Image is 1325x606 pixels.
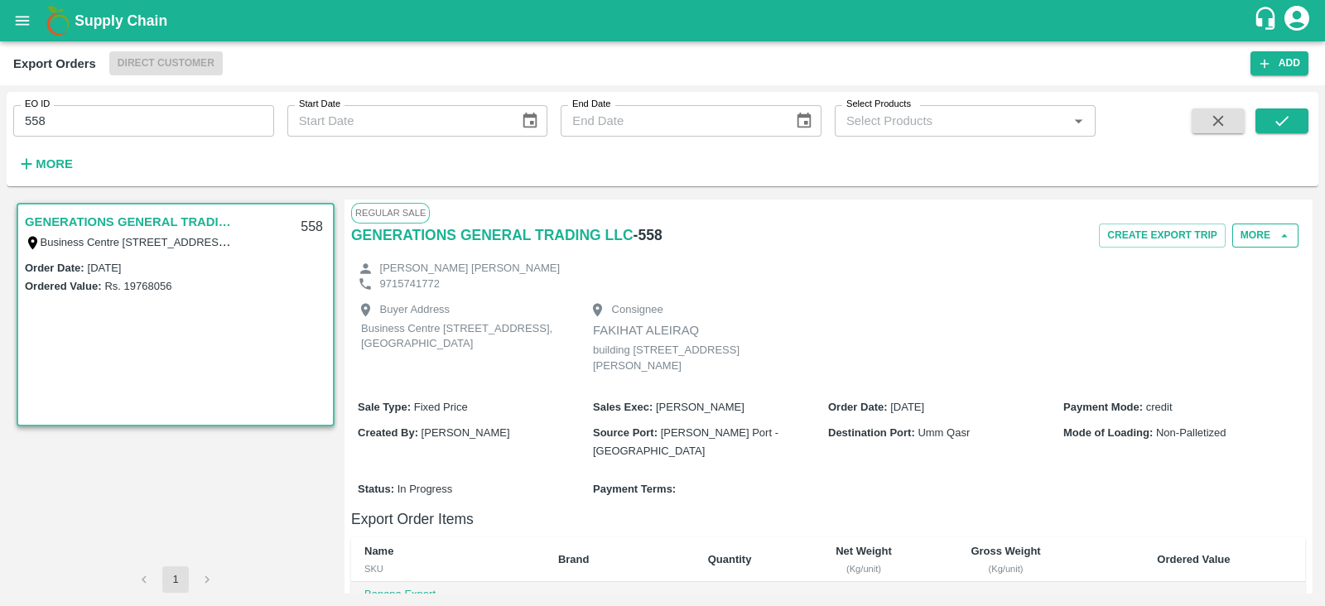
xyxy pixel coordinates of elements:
label: Rs. 19768056 [104,280,171,292]
button: Create Export Trip [1099,224,1225,248]
button: Choose date [514,105,546,137]
label: Business Centre [STREET_ADDRESS], [GEOGRAPHIC_DATA] [41,235,347,248]
b: Payment Terms : [593,483,676,495]
p: FAKIHAT ALEIRAQ [593,321,792,339]
b: Brand [558,553,590,565]
label: End Date [572,98,610,111]
h6: - 558 [634,224,662,247]
b: Order Date : [828,401,888,413]
a: Supply Chain [75,9,1253,32]
p: Business Centre [STREET_ADDRESS], [GEOGRAPHIC_DATA] [361,321,560,352]
p: Buyer Address [380,302,450,318]
span: [DATE] [890,401,924,413]
span: [PERSON_NAME] Port - [GEOGRAPHIC_DATA] [593,426,778,457]
h6: Export Order Items [351,507,1305,531]
p: Consignee [612,302,663,318]
label: Start Date [299,98,340,111]
label: EO ID [25,98,50,111]
b: Ordered Value [1157,553,1230,565]
label: [DATE] [88,262,122,274]
b: Destination Port : [828,426,915,439]
a: GENERATIONS GENERAL TRADING LLC [25,211,232,233]
p: [PERSON_NAME] [PERSON_NAME] [380,261,560,277]
span: [PERSON_NAME] [656,401,744,413]
b: Created By : [358,426,418,439]
button: More [1232,224,1298,248]
nav: pagination navigation [128,566,223,593]
span: [PERSON_NAME] [422,426,510,439]
p: 9715741772 [380,277,440,292]
div: (Kg/unit) [942,561,1069,576]
b: Mode of Loading : [1063,426,1153,439]
input: Enter EO ID [13,105,274,137]
span: In Progress [397,483,452,495]
b: Name [364,545,393,557]
strong: More [36,157,73,171]
b: Sale Type : [358,401,411,413]
b: Gross Weight [971,545,1040,557]
b: Net Weight [836,545,892,557]
b: Status : [358,483,394,495]
span: Non-Palletized [1156,426,1226,439]
label: Order Date : [25,262,84,274]
div: customer-support [1253,6,1282,36]
label: Ordered Value: [25,280,101,292]
label: Select Products [846,98,911,111]
button: Open [1067,110,1089,132]
img: logo [41,4,75,37]
b: Sales Exec : [593,401,653,413]
div: SKU [364,561,532,576]
p: Banana Export [364,587,532,603]
span: Fixed Price [414,401,468,413]
b: Source Port : [593,426,658,439]
span: credit [1146,401,1173,413]
b: Payment Mode : [1063,401,1143,413]
div: 558 [291,208,333,247]
button: page 1 [162,566,189,593]
b: Supply Chain [75,12,167,29]
input: End Date [561,105,781,137]
button: Add [1250,51,1308,75]
span: Regular Sale [351,203,430,223]
div: (Kg/unit) [812,561,916,576]
input: Select Products [840,110,1063,132]
p: building [STREET_ADDRESS][PERSON_NAME] [593,343,792,373]
a: GENERATIONS GENERAL TRADING LLC [351,224,634,247]
div: account of current user [1282,3,1312,38]
input: Start Date [287,105,508,137]
span: Umm Qasr [918,426,970,439]
button: More [13,150,77,178]
div: Export Orders [13,53,96,75]
b: Quantity [708,553,752,565]
button: Choose date [788,105,820,137]
button: open drawer [3,2,41,40]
